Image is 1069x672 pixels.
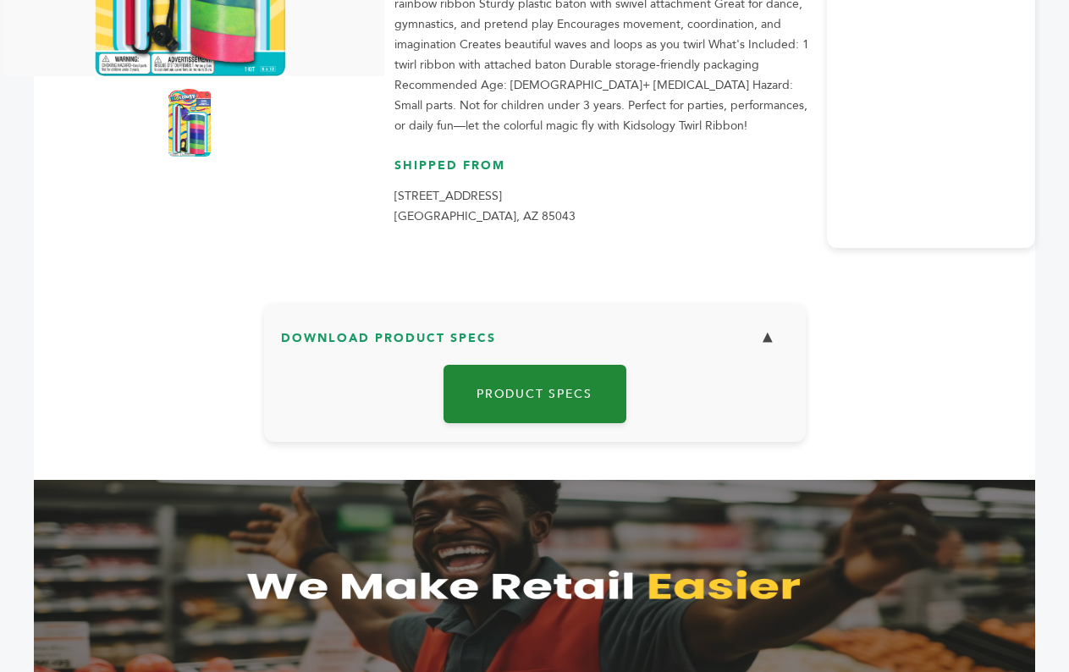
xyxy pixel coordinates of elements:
[747,320,789,356] button: ▼
[394,186,810,227] p: [STREET_ADDRESS] [GEOGRAPHIC_DATA], AZ 85043
[394,157,810,187] h3: Shipped From
[168,89,211,157] img: KIDSOLOGY RIBBON TWIRL 96 units per case 0.0 oz
[444,365,626,423] a: Product Specs
[281,320,789,369] h3: Download Product Specs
